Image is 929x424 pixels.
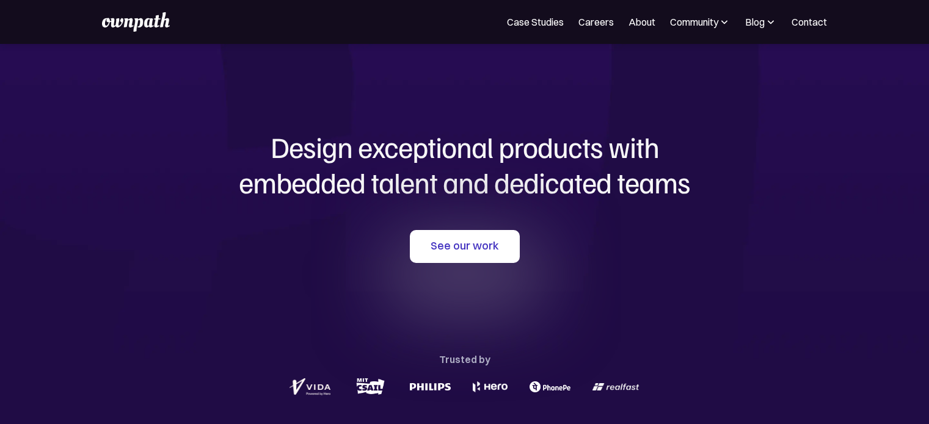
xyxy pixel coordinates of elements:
h1: Design exceptional products with embedded talent and dedicated teams [172,129,758,199]
div: Community [670,15,730,29]
a: See our work [410,230,520,263]
div: Community [670,15,718,29]
div: Blog [745,15,777,29]
a: Case Studies [507,15,564,29]
div: Trusted by [439,351,490,368]
a: About [628,15,655,29]
a: Careers [578,15,614,29]
a: Contact [792,15,827,29]
div: Blog [745,15,765,29]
